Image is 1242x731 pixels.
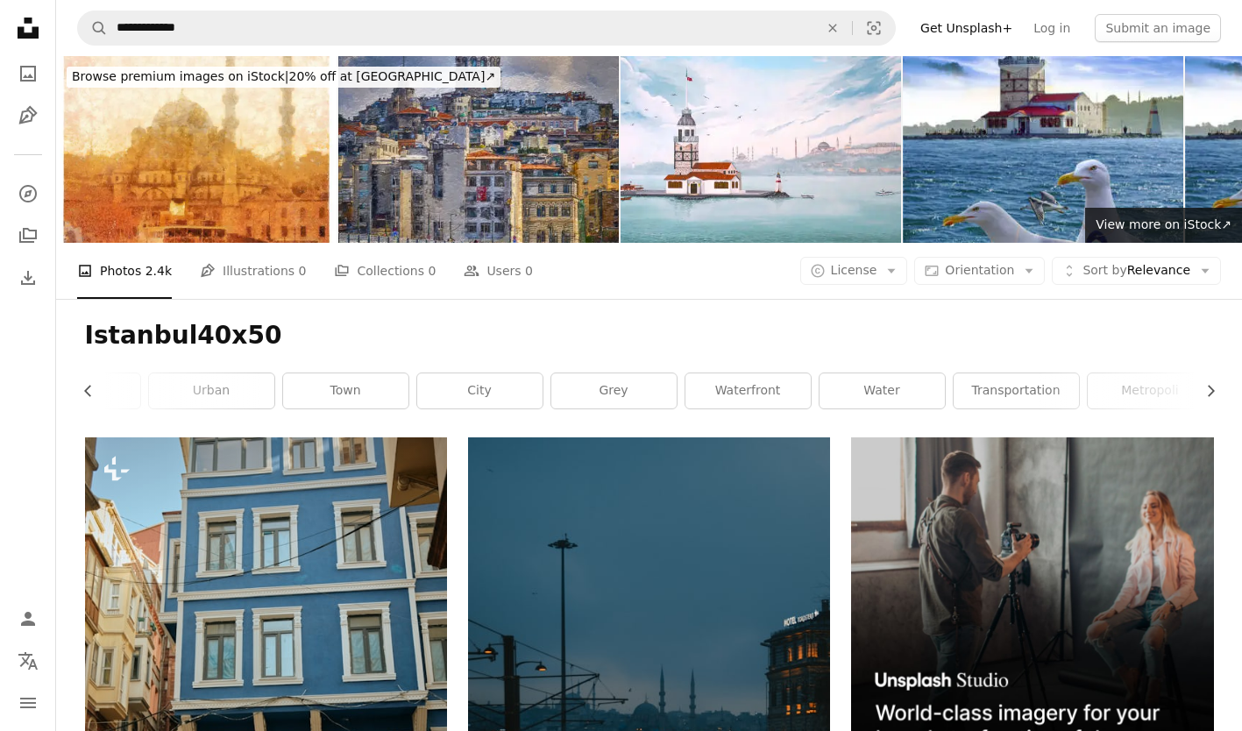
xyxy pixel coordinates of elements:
form: Find visuals sitewide [77,11,896,46]
a: View more on iStock↗ [1085,208,1242,243]
a: Collections [11,218,46,253]
a: town [283,373,408,408]
button: Search Unsplash [78,11,108,45]
a: metropoli [1088,373,1213,408]
a: transportation [954,373,1079,408]
a: Browse premium images on iStock|20% off at [GEOGRAPHIC_DATA]↗ [56,56,511,98]
button: Language [11,643,46,678]
a: cars on road near city buildings during night time [468,701,830,717]
a: Illustrations [11,98,46,133]
span: License [831,263,877,277]
a: water [820,373,945,408]
a: Photos [11,56,46,91]
a: A yellow car sits in front of a blue building. [85,701,447,717]
button: Submit an image [1095,14,1221,42]
button: License [800,257,908,285]
a: grey [551,373,677,408]
span: Orientation [945,263,1014,277]
a: Collections 0 [334,243,436,299]
span: View more on iStock ↗ [1096,217,1231,231]
span: 0 [299,261,307,280]
img: Paint of Kiz Kulesi or Maiden's Tower in Istanbul - TURKEY [621,56,901,243]
button: scroll list to the right [1195,373,1214,408]
button: Clear [813,11,852,45]
a: Illustrations 0 [200,243,306,299]
span: 0 [428,261,436,280]
button: Menu [11,685,46,720]
button: Sort byRelevance [1052,257,1221,285]
a: Log in [1023,14,1081,42]
a: Get Unsplash+ [910,14,1023,42]
a: Users 0 [464,243,533,299]
a: Explore [11,176,46,211]
a: Download History [11,260,46,295]
button: scroll list to the left [85,373,104,408]
a: waterfront [685,373,811,408]
img: Awesome sky, cute seagull couple and Maiden`s Tower kiz kulesi in istanbul. [903,56,1183,243]
button: Orientation [914,257,1045,285]
img: Mosque Istanbul Bosphorus - Mixed digital technique [56,56,337,243]
img: Galata tower and Galata bridge in Istanbul [338,56,619,243]
button: Visual search [853,11,895,45]
span: 20% off at [GEOGRAPHIC_DATA] ↗ [72,69,495,83]
a: Home — Unsplash [11,11,46,49]
a: urban [149,373,274,408]
span: Browse premium images on iStock | [72,69,288,83]
span: 0 [525,261,533,280]
h1: Istanbul40x50 [85,320,1214,351]
span: Relevance [1082,262,1190,280]
span: Sort by [1082,263,1126,277]
a: city [417,373,543,408]
a: Log in / Sign up [11,601,46,636]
